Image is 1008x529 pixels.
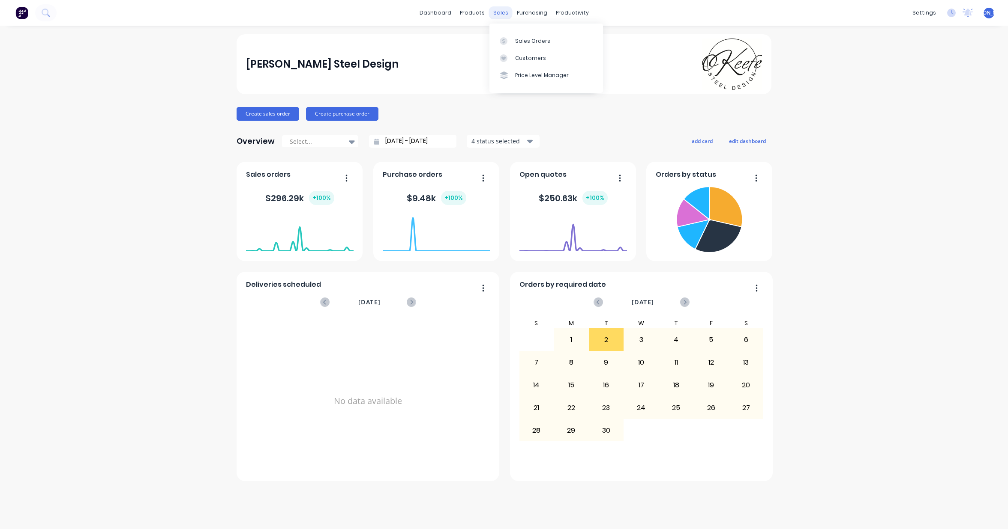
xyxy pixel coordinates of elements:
[489,67,603,84] a: Price Level Manager
[489,50,603,67] a: Customers
[554,397,588,419] div: 22
[659,329,693,351] div: 4
[306,107,378,121] button: Create purchase order
[693,318,729,328] div: F
[694,374,728,396] div: 19
[246,318,490,484] div: No data available
[694,352,728,373] div: 12
[246,56,399,73] div: [PERSON_NAME] Steel Design
[656,169,716,180] span: Orders by status
[519,352,554,373] div: 7
[729,329,763,351] div: 6
[383,169,442,180] span: Purchase orders
[441,191,466,205] div: + 100 %
[515,37,550,45] div: Sales Orders
[539,191,608,205] div: $ 250.63k
[624,397,658,419] div: 24
[589,374,624,396] div: 16
[237,133,275,150] div: Overview
[513,6,552,19] div: purchasing
[467,135,540,148] button: 4 status selected
[729,318,764,328] div: S
[309,191,334,205] div: + 100 %
[589,420,624,441] div: 30
[237,107,299,121] button: Create sales order
[519,397,554,419] div: 21
[358,297,381,307] span: [DATE]
[554,374,588,396] div: 15
[589,352,624,373] div: 9
[659,374,693,396] div: 18
[624,329,658,351] div: 3
[686,135,718,146] button: add card
[729,352,763,373] div: 13
[659,352,693,373] div: 11
[554,318,589,328] div: M
[624,374,658,396] div: 17
[489,6,513,19] div: sales
[624,318,659,328] div: W
[554,352,588,373] div: 8
[589,397,624,419] div: 23
[659,318,694,328] div: T
[246,169,291,180] span: Sales orders
[632,297,654,307] span: [DATE]
[729,397,763,419] div: 27
[515,54,546,62] div: Customers
[624,352,658,373] div: 10
[589,329,624,351] div: 2
[694,397,728,419] div: 26
[554,420,588,441] div: 29
[407,191,466,205] div: $ 9.48k
[515,71,569,79] div: Price Level Manager
[552,6,593,19] div: productivity
[554,329,588,351] div: 1
[908,6,940,19] div: settings
[694,329,728,351] div: 5
[265,191,334,205] div: $ 296.29k
[15,6,28,19] img: Factory
[519,374,554,396] div: 14
[471,137,525,146] div: 4 status selected
[589,318,624,328] div: T
[702,39,762,90] img: O'Keefe Steel Design
[519,318,554,328] div: S
[659,397,693,419] div: 25
[415,6,456,19] a: dashboard
[489,32,603,49] a: Sales Orders
[582,191,608,205] div: + 100 %
[456,6,489,19] div: products
[519,420,554,441] div: 28
[519,169,567,180] span: Open quotes
[723,135,771,146] button: edit dashboard
[246,279,321,290] span: Deliveries scheduled
[729,374,763,396] div: 20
